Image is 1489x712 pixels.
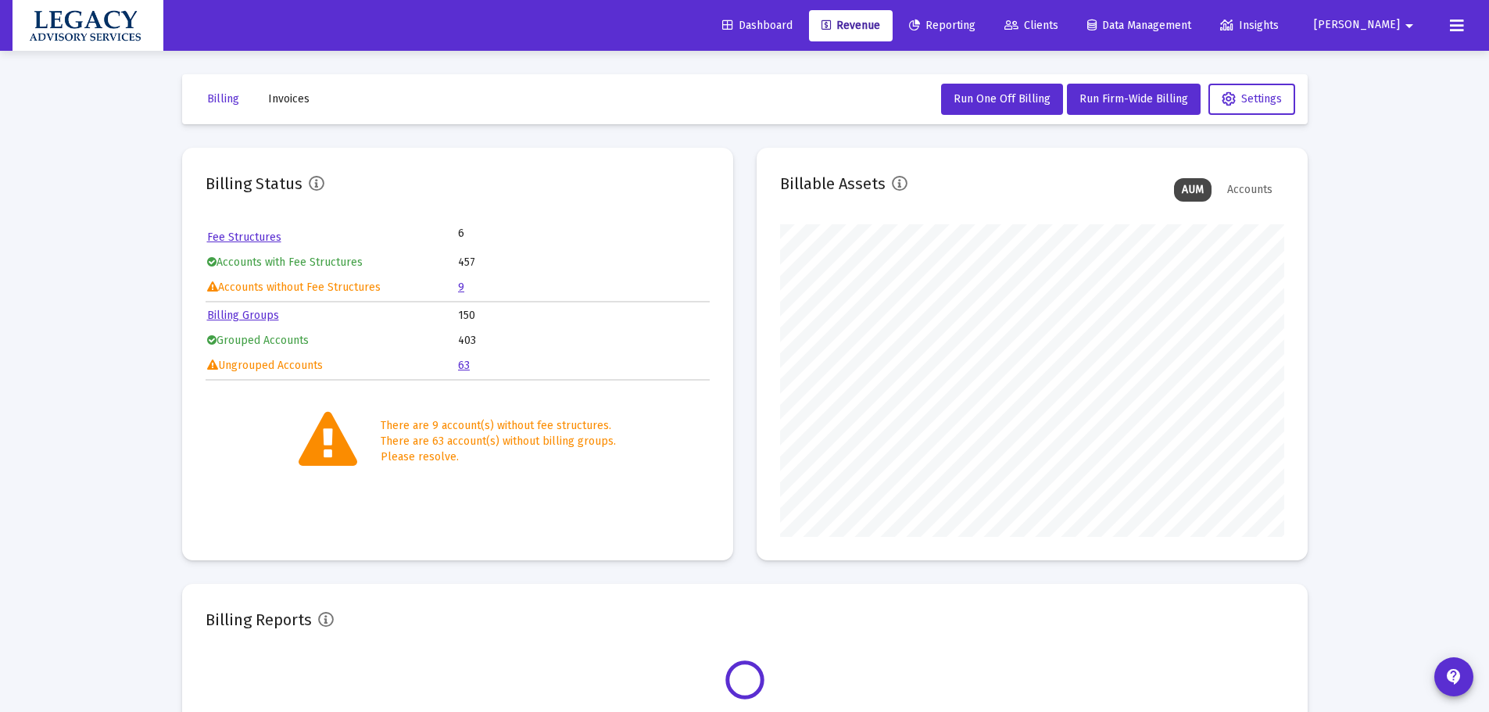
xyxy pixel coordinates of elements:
[1208,84,1295,115] button: Settings
[256,84,322,115] button: Invoices
[1444,667,1463,686] mat-icon: contact_support
[1087,19,1191,32] span: Data Management
[207,329,457,352] td: Grouped Accounts
[954,92,1051,106] span: Run One Off Billing
[1314,19,1400,32] span: [PERSON_NAME]
[780,171,886,196] h2: Billable Assets
[1219,178,1280,202] div: Accounts
[206,607,312,632] h2: Billing Reports
[458,359,470,372] a: 63
[909,19,975,32] span: Reporting
[897,10,988,41] a: Reporting
[1174,178,1212,202] div: AUM
[207,231,281,244] a: Fee Structures
[1220,19,1279,32] span: Insights
[206,171,302,196] h2: Billing Status
[1295,9,1437,41] button: [PERSON_NAME]
[24,10,152,41] img: Dashboard
[809,10,893,41] a: Revenue
[268,92,310,106] span: Invoices
[1079,92,1188,106] span: Run Firm-Wide Billing
[458,251,708,274] td: 457
[207,92,239,106] span: Billing
[458,281,464,294] a: 9
[1004,19,1058,32] span: Clients
[207,276,457,299] td: Accounts without Fee Structures
[207,354,457,377] td: Ungrouped Accounts
[1075,10,1204,41] a: Data Management
[381,449,616,465] div: Please resolve.
[722,19,793,32] span: Dashboard
[1400,10,1419,41] mat-icon: arrow_drop_down
[381,418,616,434] div: There are 9 account(s) without fee structures.
[207,309,279,322] a: Billing Groups
[1208,10,1291,41] a: Insights
[710,10,805,41] a: Dashboard
[458,329,708,352] td: 403
[458,226,583,242] td: 6
[1222,92,1282,106] span: Settings
[381,434,616,449] div: There are 63 account(s) without billing groups.
[1067,84,1201,115] button: Run Firm-Wide Billing
[195,84,252,115] button: Billing
[941,84,1063,115] button: Run One Off Billing
[992,10,1071,41] a: Clients
[458,304,708,327] td: 150
[207,251,457,274] td: Accounts with Fee Structures
[821,19,880,32] span: Revenue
